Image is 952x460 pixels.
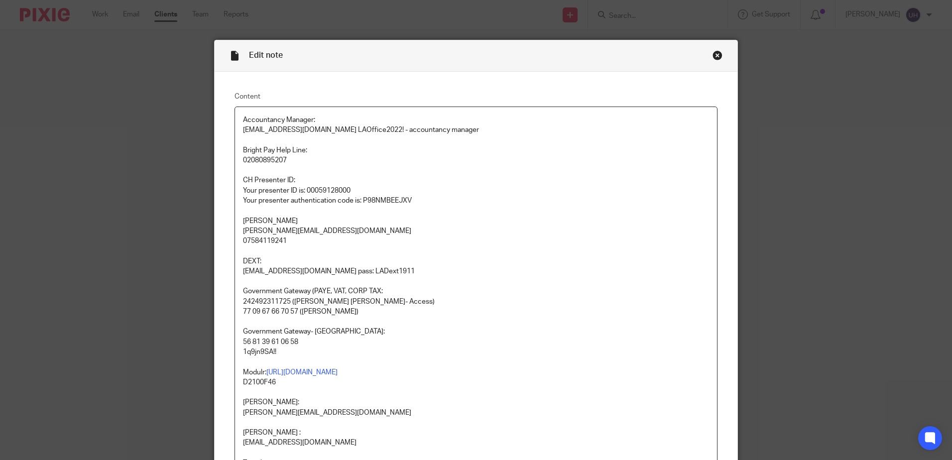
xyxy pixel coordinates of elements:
[243,145,709,155] p: Bright Pay Help Line:
[235,92,717,102] label: Content
[243,438,709,448] p: [EMAIL_ADDRESS][DOMAIN_NAME]
[243,367,709,377] p: Modulr:
[243,337,709,347] p: 56 81 39 61 06 58
[243,256,709,266] p: DEXT:
[243,155,709,165] p: 02080895207
[243,327,709,337] p: Government Gateway- [GEOGRAPHIC_DATA]:
[243,266,709,276] p: [EMAIL_ADDRESS][DOMAIN_NAME] pass: LADext1911
[243,186,709,206] p: Your presenter ID is: 00059128000 Your presenter authentication code is: P98NMBEEJXV
[243,297,709,317] p: 242492311725 ([PERSON_NAME] [PERSON_NAME]- Access) 77 09 67 66 70 57 ([PERSON_NAME])
[713,50,722,60] div: Close this dialog window
[243,115,709,125] p: Accountancy Manager:
[266,369,338,376] a: [URL][DOMAIN_NAME]
[243,226,709,246] p: [PERSON_NAME][EMAIL_ADDRESS][DOMAIN_NAME] 07584119241
[243,125,709,135] p: [EMAIL_ADDRESS][DOMAIN_NAME] LAOffice2022! - accountancy manager
[243,347,709,357] p: 1q9jn9SA!!
[243,397,709,407] p: [PERSON_NAME]:
[243,428,709,438] p: [PERSON_NAME] :
[243,216,709,226] p: [PERSON_NAME]
[243,377,709,387] p: D2100F46
[249,51,283,59] span: Edit note
[243,408,709,418] p: [PERSON_NAME][EMAIL_ADDRESS][DOMAIN_NAME]
[243,175,709,185] p: CH Presenter ID:
[243,286,709,296] p: Government Gateway (PAYE, VAT, CORP TAX:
